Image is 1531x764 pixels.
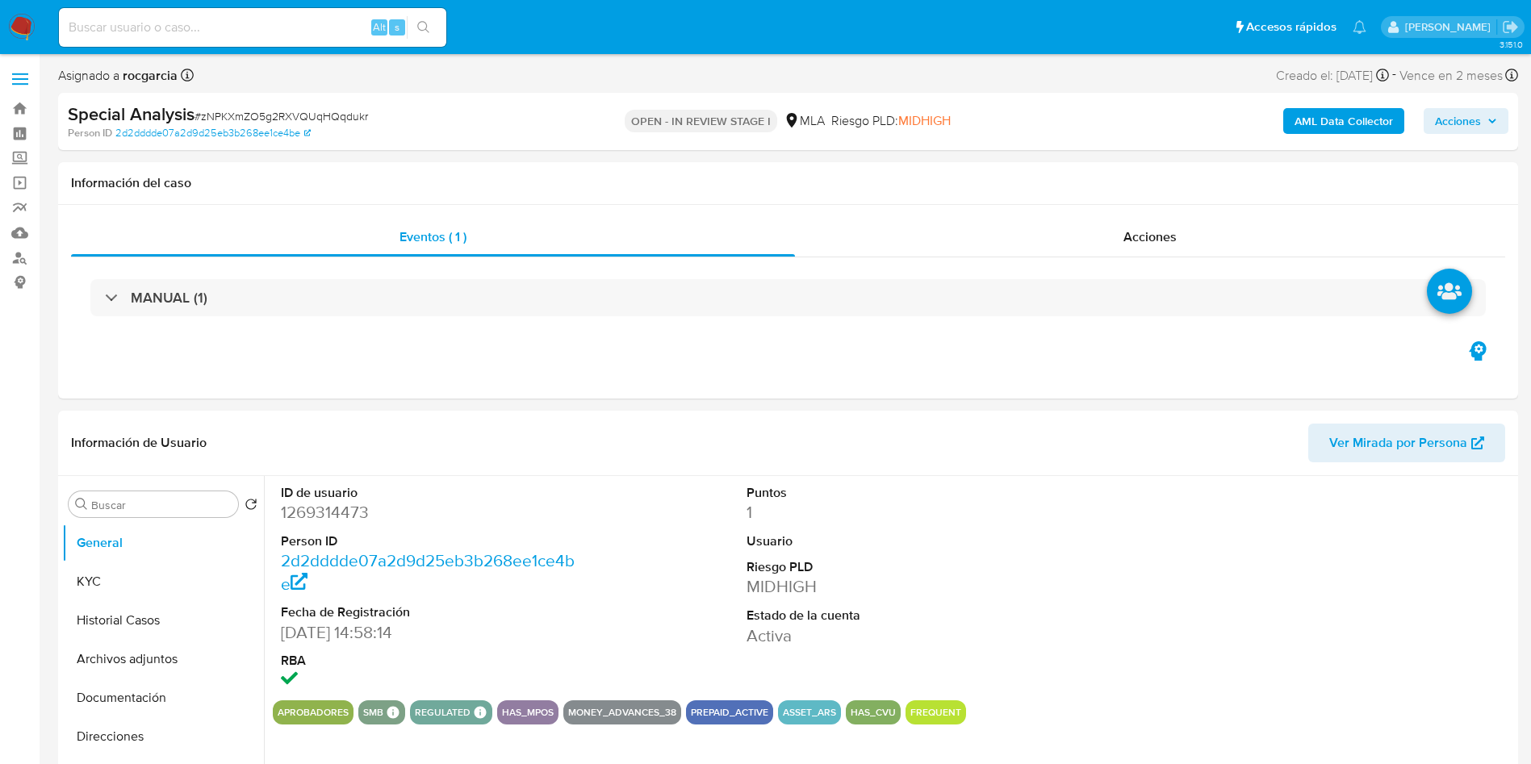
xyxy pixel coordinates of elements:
[1502,19,1519,35] a: Salir
[195,108,368,124] span: # zNPKXmZO5g2RXVQUqHQqdukr
[90,279,1486,316] div: MANUAL (1)
[281,652,575,670] dt: RBA
[1329,424,1467,462] span: Ver Mirada por Persona
[407,16,440,39] button: search-icon
[62,524,264,562] button: General
[747,575,1041,598] dd: MIDHIGH
[68,126,112,140] b: Person ID
[1353,20,1366,34] a: Notificaciones
[1123,228,1177,246] span: Acciones
[119,66,178,85] b: rocgarcia
[783,709,836,716] button: asset_ars
[747,484,1041,502] dt: Puntos
[75,498,88,511] button: Buscar
[59,17,446,38] input: Buscar usuario o caso...
[58,67,178,85] span: Asignado a
[281,484,575,502] dt: ID de usuario
[784,112,825,130] div: MLA
[691,709,768,716] button: prepaid_active
[395,19,399,35] span: s
[281,549,575,595] a: 2d2dddde07a2d9d25eb3b268ee1ce4be
[1405,19,1496,35] p: rocio.garcia@mercadolibre.com
[399,228,466,246] span: Eventos ( 1 )
[747,532,1041,550] dt: Usuario
[1424,108,1508,134] button: Acciones
[62,678,264,717] button: Documentación
[747,607,1041,624] dt: Estado de la cuenta
[131,289,207,307] h3: MANUAL (1)
[1246,19,1336,35] span: Accesos rápidos
[281,621,575,644] dd: [DATE] 14:58:14
[910,709,961,716] button: frequent
[1276,65,1389,86] div: Creado el: [DATE]
[851,709,896,716] button: has_cvu
[363,709,383,716] button: smb
[747,501,1041,524] dd: 1
[62,717,264,756] button: Direcciones
[1392,65,1396,86] span: -
[415,709,471,716] button: regulated
[898,111,951,130] span: MIDHIGH
[747,558,1041,576] dt: Riesgo PLD
[281,532,575,550] dt: Person ID
[831,112,951,130] span: Riesgo PLD:
[71,175,1505,191] h1: Información del caso
[278,709,349,716] button: Aprobadores
[71,435,207,451] h1: Información de Usuario
[1399,67,1503,85] span: Vence en 2 meses
[568,709,676,716] button: money_advances_38
[245,498,257,516] button: Volver al orden por defecto
[281,603,575,621] dt: Fecha de Registración
[1295,108,1393,134] b: AML Data Collector
[68,101,195,127] b: Special Analysis
[1308,424,1505,462] button: Ver Mirada por Persona
[281,501,575,524] dd: 1269314473
[1435,108,1481,134] span: Acciones
[91,498,232,512] input: Buscar
[747,624,1041,647] dd: Activa
[625,110,777,132] p: OPEN - IN REVIEW STAGE I
[373,19,386,35] span: Alt
[62,601,264,640] button: Historial Casos
[502,709,554,716] button: has_mpos
[1283,108,1404,134] button: AML Data Collector
[115,126,311,140] a: 2d2dddde07a2d9d25eb3b268ee1ce4be
[62,640,264,678] button: Archivos adjuntos
[62,562,264,601] button: KYC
